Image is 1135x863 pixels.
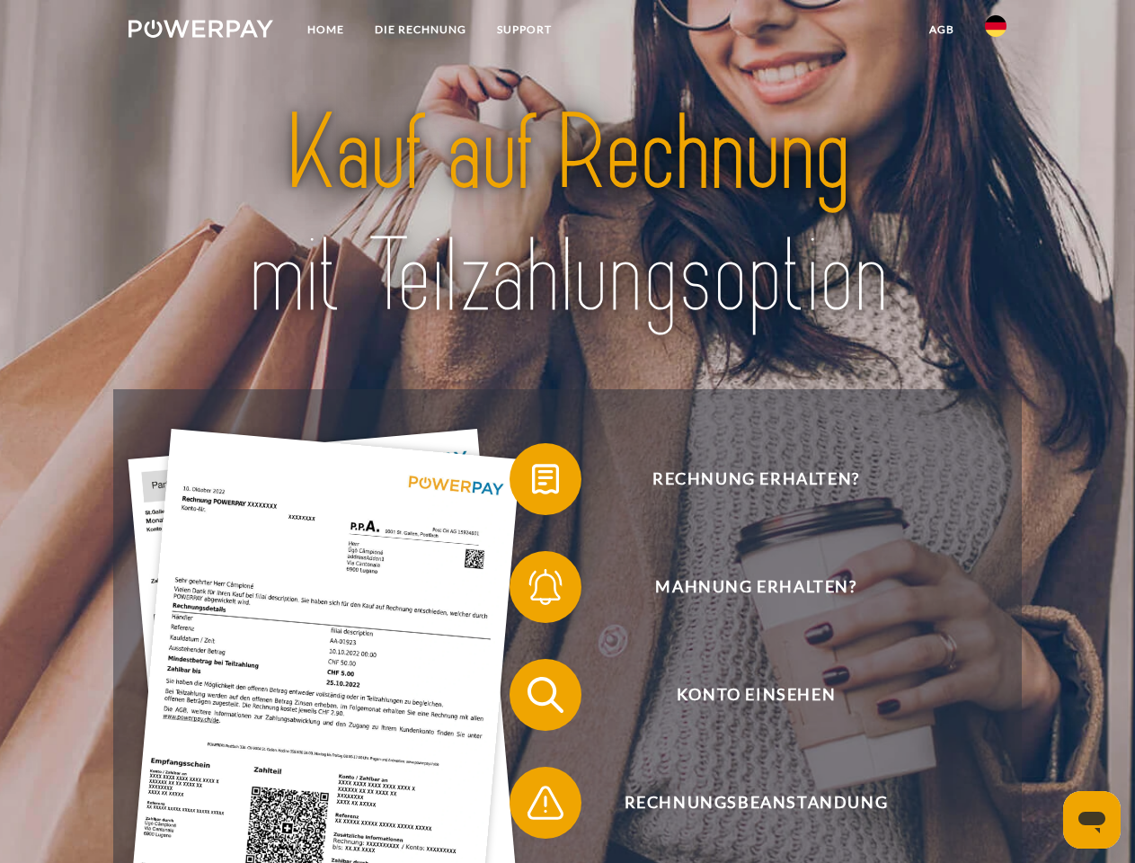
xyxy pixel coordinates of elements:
img: logo-powerpay-white.svg [129,20,273,38]
iframe: Schaltfläche zum Öffnen des Messaging-Fensters [1063,791,1121,849]
img: qb_bell.svg [523,565,568,609]
img: de [985,15,1006,37]
button: Rechnung erhalten? [510,443,977,515]
button: Rechnungsbeanstandung [510,767,977,839]
img: title-powerpay_de.svg [172,86,963,344]
a: Home [292,13,359,46]
button: Mahnung erhalten? [510,551,977,623]
img: qb_search.svg [523,672,568,717]
span: Mahnung erhalten? [536,551,976,623]
a: SUPPORT [482,13,567,46]
img: qb_warning.svg [523,780,568,825]
img: qb_bill.svg [523,457,568,502]
a: DIE RECHNUNG [359,13,482,46]
a: agb [914,13,970,46]
span: Rechnungsbeanstandung [536,767,976,839]
button: Konto einsehen [510,659,977,731]
span: Rechnung erhalten? [536,443,976,515]
span: Konto einsehen [536,659,976,731]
